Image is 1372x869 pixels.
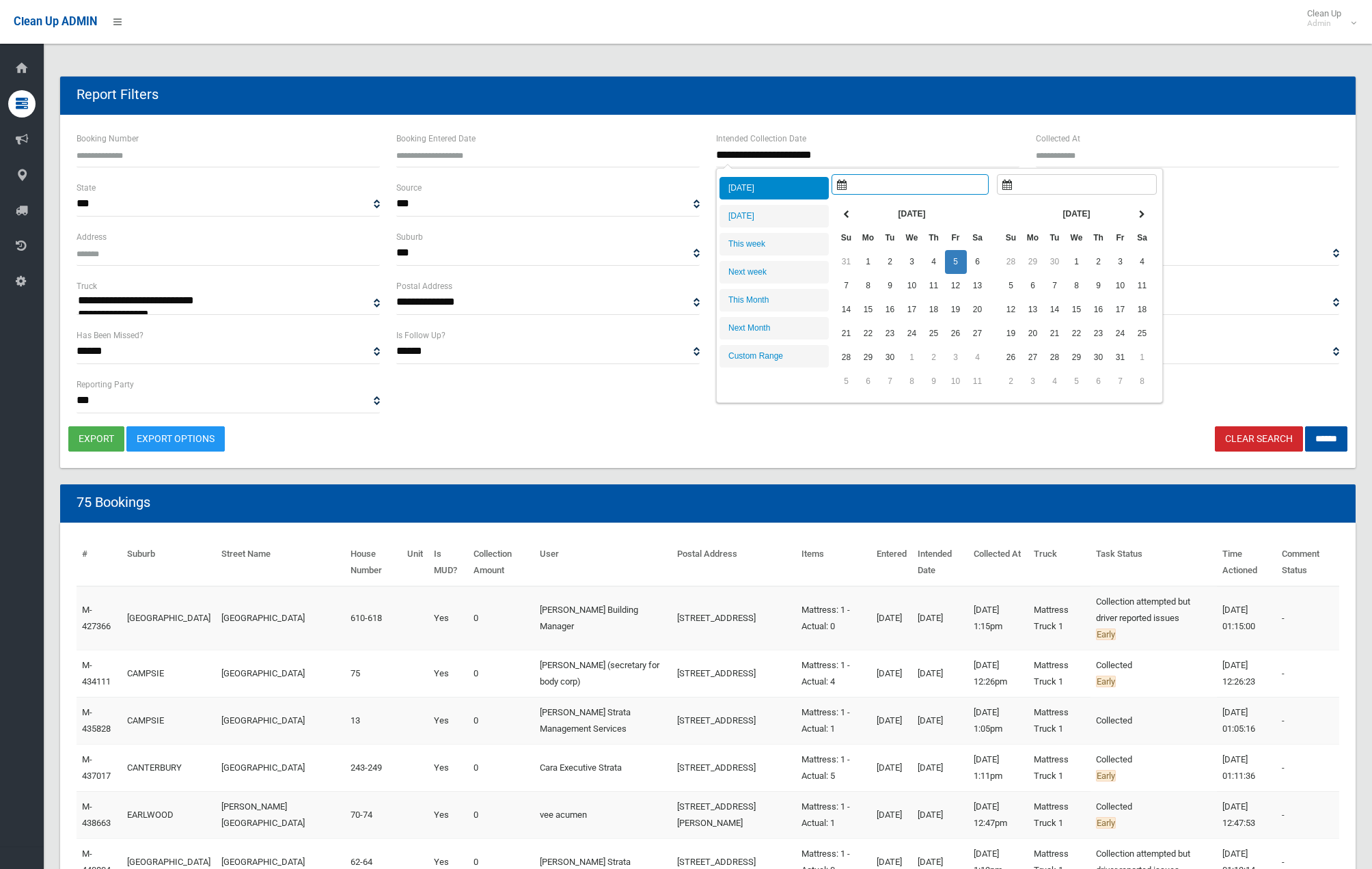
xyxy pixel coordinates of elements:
th: Entered [871,539,912,586]
th: Items [796,539,871,586]
th: Mo [857,226,879,250]
td: 8 [1131,370,1153,394]
td: 10 [901,274,923,298]
td: 7 [1110,370,1131,394]
td: [DATE] 1:15pm [968,586,1028,650]
td: Yes [428,650,467,697]
th: Tu [879,226,901,250]
td: [PERSON_NAME][GEOGRAPHIC_DATA] [216,791,345,838]
td: 3 [1110,250,1131,274]
th: Su [1000,226,1022,250]
td: 14 [836,298,857,322]
td: 19 [945,298,967,322]
a: Clear Search [1215,426,1303,452]
a: M-438663 [82,801,111,828]
th: Suburb [122,539,216,586]
td: [DATE] 12:26pm [968,650,1028,697]
td: 13 [345,697,402,744]
span: Early [1096,676,1116,687]
td: 4 [923,250,945,274]
td: 5 [1066,370,1088,394]
td: 7 [1044,274,1066,298]
td: 0 [468,744,535,791]
td: [DATE] 01:11:36 [1217,744,1276,791]
td: - [1276,650,1339,697]
td: 2 [879,250,901,274]
td: CAMPSIE [122,697,216,744]
td: 24 [901,322,923,346]
th: Sa [1131,226,1153,250]
a: M-427366 [82,605,111,631]
th: Th [923,226,945,250]
td: 3 [945,346,967,370]
td: 6 [857,370,879,394]
td: 0 [468,697,535,744]
th: Su [836,226,857,250]
td: 10 [1110,274,1131,298]
th: Truck [1028,539,1090,586]
td: 1 [1131,346,1153,370]
th: User [534,539,672,586]
td: Collection attempted but driver reported issues [1090,586,1217,650]
td: 15 [857,298,879,322]
li: Next week [719,261,829,284]
span: Clean Up ADMIN [14,15,97,28]
td: 8 [901,370,923,394]
td: 70-74 [345,791,402,838]
td: 8 [1066,274,1088,298]
td: 28 [1044,346,1066,370]
td: 20 [967,298,989,322]
td: [STREET_ADDRESS][PERSON_NAME] [672,791,796,838]
td: [DATE] 12:47pm [968,791,1028,838]
td: 13 [967,274,989,298]
td: [DATE] [871,791,912,838]
td: Mattress Truck 1 [1028,697,1090,744]
td: 2 [1088,250,1110,274]
td: - [1276,697,1339,744]
label: Collected At [1036,131,1080,146]
td: [DATE] 1:11pm [968,744,1028,791]
td: Mattress Truck 1 [1028,650,1090,697]
label: Intended Collection Date [716,131,806,146]
td: Yes [428,744,467,791]
td: [DATE] 12:47:53 [1217,791,1276,838]
td: 26 [945,322,967,346]
td: 30 [1044,250,1066,274]
th: [DATE] [1022,202,1131,226]
td: 25 [923,322,945,346]
td: [DATE] [912,586,968,650]
a: Export Options [126,426,225,452]
td: 27 [967,322,989,346]
td: 24 [1110,322,1131,346]
td: 16 [1088,298,1110,322]
th: Mo [1022,226,1044,250]
li: This week [719,233,829,256]
td: 11 [1131,274,1153,298]
td: 243-249 [345,744,402,791]
span: Early [1096,770,1116,782]
a: M-435828 [82,707,111,734]
td: CANTERBURY [122,744,216,791]
td: [DATE] 1:05pm [968,697,1028,744]
th: Fr [945,226,967,250]
td: 28 [836,346,857,370]
td: 1 [901,346,923,370]
label: Booking Entered Date [396,131,476,146]
th: [DATE] [857,202,967,226]
th: Fr [1110,226,1131,250]
td: 30 [879,346,901,370]
td: 9 [1088,274,1110,298]
th: Is MUD? [428,539,467,586]
th: Th [1088,226,1110,250]
td: 31 [1110,346,1131,370]
td: [PERSON_NAME] Building Manager [534,586,672,650]
td: 15 [1066,298,1088,322]
td: [DATE] [871,650,912,697]
td: 29 [1022,250,1044,274]
td: 13 [1022,298,1044,322]
td: [PERSON_NAME] Strata Management Services [534,697,672,744]
th: Collection Amount [468,539,535,586]
td: 11 [967,370,989,394]
td: EARLWOOD [122,791,216,838]
td: [STREET_ADDRESS] [672,586,796,650]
